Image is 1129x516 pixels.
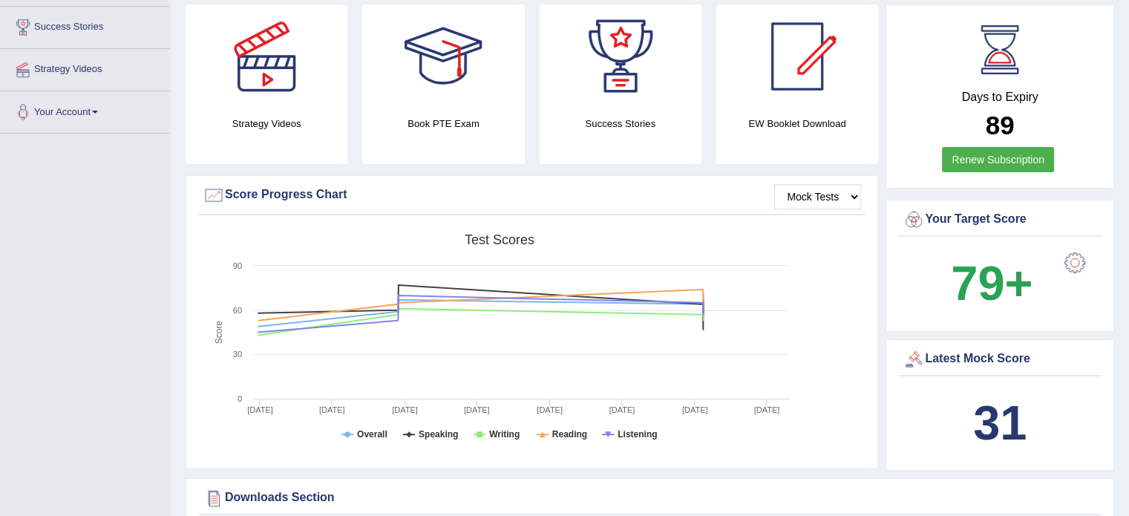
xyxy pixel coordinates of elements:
tspan: [DATE] [682,405,708,414]
h4: EW Booklet Download [716,116,878,131]
tspan: [DATE] [754,405,780,414]
b: 79+ [951,256,1033,310]
div: Downloads Section [203,487,1097,509]
h4: Strategy Videos [186,116,347,131]
tspan: Score [214,321,224,344]
div: Latest Mock Score [903,348,1097,370]
tspan: [DATE] [319,405,345,414]
h4: Days to Expiry [903,91,1097,104]
a: Success Stories [1,7,170,44]
tspan: Writing [489,429,520,440]
b: 89 [986,111,1015,140]
tspan: Listening [618,429,657,440]
text: 30 [233,350,242,359]
a: Your Account [1,91,170,128]
a: Renew Subscription [942,147,1054,172]
tspan: Overall [357,429,387,440]
b: 31 [973,396,1027,450]
tspan: Speaking [419,429,458,440]
div: Your Target Score [903,209,1097,231]
tspan: [DATE] [392,405,418,414]
div: Score Progress Chart [203,184,861,206]
tspan: [DATE] [464,405,490,414]
tspan: Test scores [465,232,534,247]
tspan: [DATE] [537,405,563,414]
h4: Book PTE Exam [362,116,524,131]
tspan: Reading [552,429,587,440]
a: Strategy Videos [1,49,170,86]
text: 90 [233,261,242,270]
text: 60 [233,306,242,315]
h4: Success Stories [540,116,701,131]
tspan: [DATE] [247,405,273,414]
text: 0 [238,394,242,403]
tspan: [DATE] [609,405,635,414]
